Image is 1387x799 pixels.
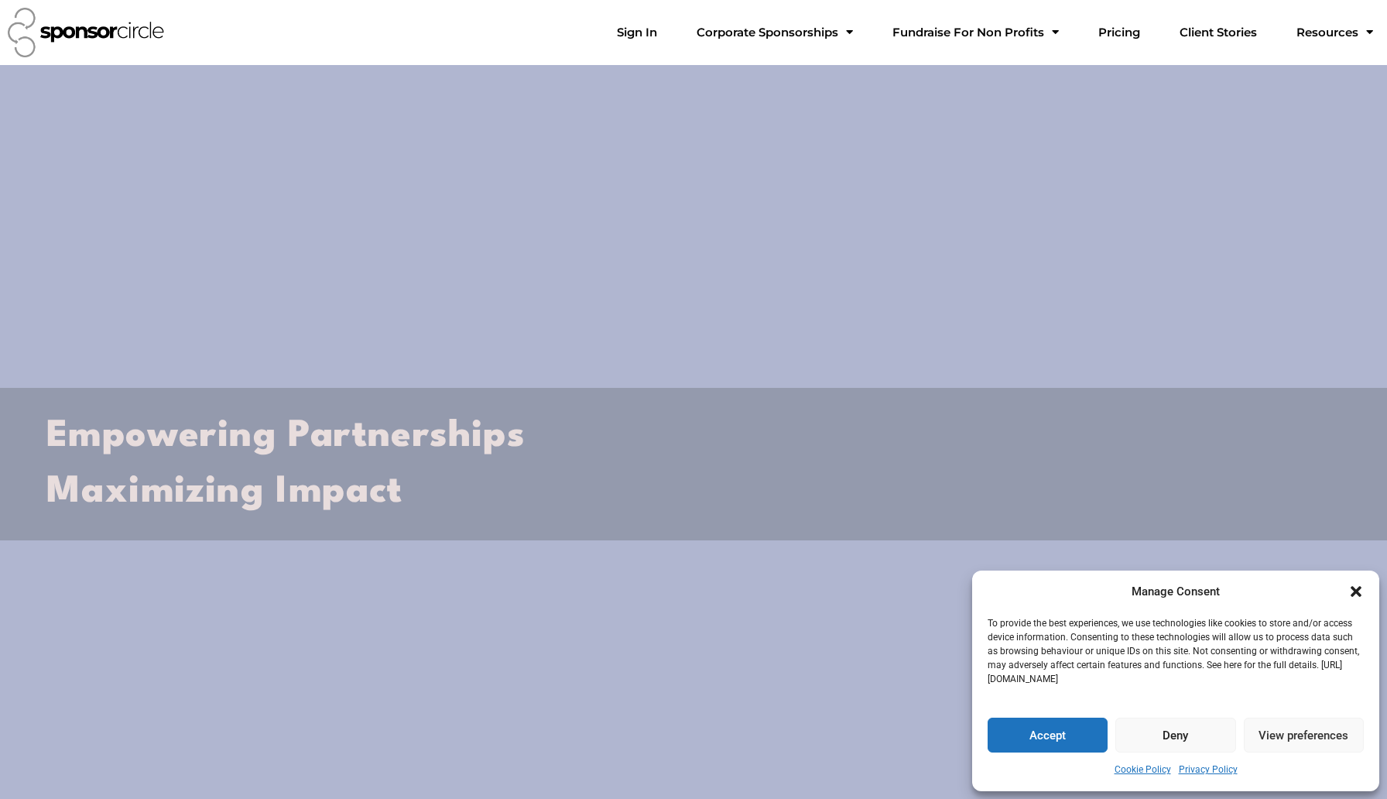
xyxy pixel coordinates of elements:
a: Privacy Policy [1179,760,1238,780]
p: To provide the best experiences, we use technologies like cookies to store and/or access device i... [988,616,1362,686]
a: Corporate SponsorshipsMenu Toggle [684,17,865,48]
div: Manage Consent [1132,582,1220,602]
button: View preferences [1244,718,1364,753]
img: Sponsor Circle logo [8,8,164,57]
h2: Empowering Partnerships Maximizing Impact [46,409,1341,520]
a: Cookie Policy [1115,760,1171,780]
nav: Menu [604,17,1385,48]
div: Close dialogue [1348,584,1364,599]
button: Accept [988,718,1108,753]
a: Pricing [1086,17,1152,48]
a: Client Stories [1167,17,1269,48]
a: Sign In [604,17,670,48]
a: Fundraise For Non ProfitsMenu Toggle [880,17,1071,48]
a: Resources [1284,17,1385,48]
button: Deny [1115,718,1235,753]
